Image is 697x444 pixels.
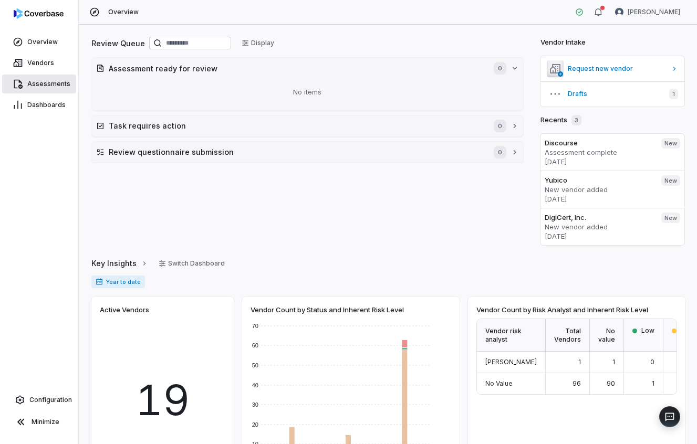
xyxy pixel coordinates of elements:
span: Key Insights [91,258,137,269]
text: 40 [252,382,258,388]
span: 1 [652,379,654,387]
a: Configuration [4,390,74,409]
button: Display [235,35,280,51]
span: Low [641,326,654,335]
span: Request new vendor [568,65,667,73]
button: Switch Dashboard [152,256,231,271]
text: 20 [252,421,258,428]
div: Total Vendors [546,319,590,352]
span: [PERSON_NAME] [628,8,680,16]
a: Request new vendor [540,56,684,81]
h2: Review Queue [91,38,145,49]
p: Assessment complete [545,147,653,157]
a: Key Insights [91,252,148,274]
span: 1 [578,358,581,366]
h2: Recents [540,115,581,125]
span: Active Vendors [100,305,149,314]
div: No items [96,79,519,106]
span: Assessments [27,80,70,88]
span: Vendor Count by Risk Analyst and Inherent Risk Level [476,305,648,314]
h3: DigiCert, Inc. [545,213,653,222]
span: 19 [136,368,190,431]
span: 1 [612,358,615,366]
span: 0 [494,146,506,158]
span: 3 [571,115,581,125]
span: New [661,175,680,186]
span: Vendors [27,59,54,67]
p: [DATE] [545,231,653,241]
h2: Vendor Intake [540,37,586,48]
span: No Value [485,379,513,387]
img: Tomo Majima avatar [615,8,623,16]
span: Year to date [91,276,145,288]
a: Overview [2,33,76,51]
span: 0 [650,358,654,366]
a: DiscourseAssessment complete[DATE]New [540,134,684,171]
span: Dashboards [27,101,66,109]
span: 96 [573,379,581,387]
button: Key Insights [88,252,151,274]
a: Vendors [2,54,76,72]
text: 60 [252,342,258,348]
span: 90 [607,379,615,387]
p: [DATE] [545,157,653,166]
button: Task requires action0 [92,115,523,136]
p: New vendor added [545,222,653,231]
a: DigiCert, Inc.New vendor added[DATE]New [540,208,684,245]
span: 0 [494,120,506,132]
span: 1 [669,89,678,99]
text: 30 [252,401,258,408]
svg: Date range for report [96,278,103,286]
button: Drafts1 [540,81,684,107]
span: New [661,138,680,149]
span: 0 [494,62,506,75]
span: Minimize [32,418,59,426]
div: No value [590,319,624,352]
span: [PERSON_NAME] [485,358,537,366]
button: Minimize [4,411,74,432]
h2: Task requires action [109,120,483,131]
span: Vendor Count by Status and Inherent Risk Level [251,305,404,314]
h3: Discourse [545,138,653,147]
span: Overview [108,8,139,16]
span: Configuration [29,396,72,404]
img: Coverbase logo [14,8,64,19]
h2: Review questionnaire submission [109,146,483,157]
button: Tomo Majima avatar[PERSON_NAME] [609,4,686,20]
span: Overview [27,38,58,46]
span: Drafts [568,90,661,98]
a: YubicoNew vendor added[DATE]New [540,171,684,208]
text: 70 [252,323,258,329]
p: [DATE] [545,194,653,204]
h3: Yubico [545,175,653,185]
button: Assessment ready for review0 [92,58,523,79]
button: Review questionnaire submission0 [92,142,523,163]
h2: Assessment ready for review [109,63,483,74]
p: New vendor added [545,185,653,194]
a: Dashboards [2,96,76,114]
span: New [661,213,680,223]
a: Assessments [2,75,76,93]
div: Vendor risk analyst [477,319,546,352]
text: 50 [252,362,258,368]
